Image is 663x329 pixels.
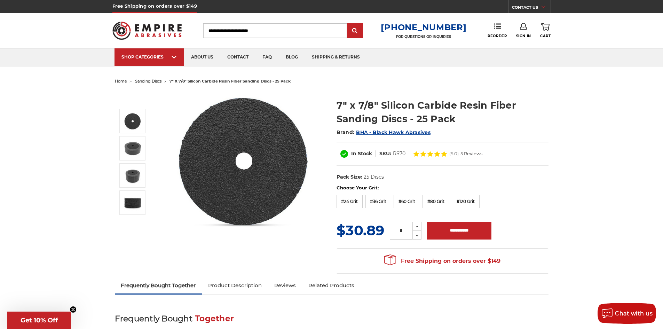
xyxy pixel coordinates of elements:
[512,3,551,13] a: CONTACT US
[124,112,141,130] img: 7 Inch Silicon Carbide Resin Fiber Disc
[381,34,466,39] p: FOR QUESTIONS OR INQUIRIES
[70,306,77,313] button: Close teaser
[356,129,431,135] a: BHA - Black Hawk Abrasives
[115,79,127,84] a: home
[220,48,255,66] a: contact
[135,79,161,84] a: sanding discs
[121,54,177,60] div: SHOP CATEGORIES
[115,314,192,323] span: Frequently Bought
[202,278,268,293] a: Product Description
[169,79,291,84] span: 7" x 7/8" silicon carbide resin fiber sanding discs - 25 pack
[598,303,656,324] button: Chat with us
[255,48,279,66] a: faq
[381,22,466,32] a: [PHONE_NUMBER]
[615,310,653,317] span: Chat with us
[305,48,367,66] a: shipping & returns
[393,150,405,157] dd: RS70
[184,48,220,66] a: about us
[364,173,384,181] dd: 25 Discs
[174,91,314,231] img: 7 Inch Silicon Carbide Resin Fiber Disc
[540,34,551,38] span: Cart
[460,151,482,156] span: 5 Reviews
[348,24,362,38] input: Submit
[195,314,234,323] span: Together
[488,23,507,38] a: Reorder
[488,34,507,38] span: Reorder
[124,167,141,184] img: 7 inch x 7/8 inch silicon carbide resin fiber
[302,278,361,293] a: Related Products
[540,23,551,38] a: Cart
[279,48,305,66] a: blog
[268,278,302,293] a: Reviews
[7,312,71,329] div: Get 10% OffClose teaser
[337,173,362,181] dt: Pack Size:
[337,99,548,126] h1: 7" x 7/8" Silicon Carbide Resin Fiber Sanding Discs - 25 Pack
[124,194,141,211] img: fiber discs silicon carbide
[337,222,384,239] span: $30.89
[337,185,548,191] label: Choose Your Grit:
[351,150,372,157] span: In Stock
[124,140,141,157] img: 7x7/8 silicon carbide resin fibre
[112,17,182,44] img: Empire Abrasives
[115,278,202,293] a: Frequently Bought Together
[337,129,355,135] span: Brand:
[449,151,459,156] span: (5.0)
[379,150,391,157] dt: SKU:
[516,34,531,38] span: Sign In
[384,254,500,268] span: Free Shipping on orders over $149
[21,316,58,324] span: Get 10% Off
